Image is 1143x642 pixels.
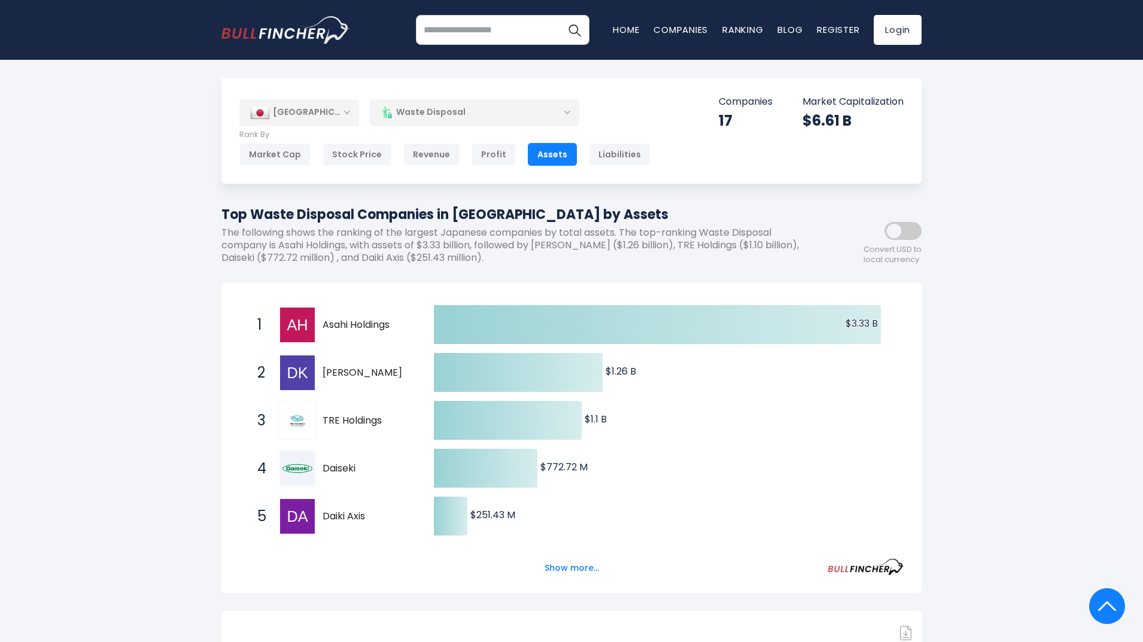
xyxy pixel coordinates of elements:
div: Liabilities [589,143,650,166]
span: 2 [251,363,263,383]
div: 17 [719,111,773,130]
h1: Top Waste Disposal Companies in [GEOGRAPHIC_DATA] by Assets [221,205,814,224]
span: [PERSON_NAME] [323,367,413,379]
button: Show more... [537,558,606,578]
div: Profit [472,143,516,166]
img: Daiseki [280,451,315,486]
p: Market Capitalization [802,96,904,108]
span: 5 [251,506,263,527]
img: bullfincher logo [221,16,350,44]
div: Revenue [403,143,460,166]
div: [GEOGRAPHIC_DATA] [239,99,359,126]
text: $772.72 M [540,460,588,474]
div: $6.61 B [802,111,904,130]
span: 1 [251,315,263,335]
p: The following shows the ranking of the largest Japanese companies by total assets. The top-rankin... [221,227,814,264]
text: $1.26 B [606,364,636,378]
a: Register [817,23,859,36]
button: Search [560,15,589,45]
p: Rank By [239,130,650,140]
img: Asahi Holdings [280,308,315,342]
a: Companies [653,23,708,36]
div: Market Cap [239,143,311,166]
img: TRE Holdings [280,412,315,430]
text: $3.33 B [846,317,878,330]
span: Asahi Holdings [323,319,413,331]
span: Daiseki [323,463,413,475]
div: Waste Disposal [370,99,579,126]
p: Companies [719,96,773,108]
a: Login [874,15,922,45]
img: Daiki Axis [280,499,315,534]
text: $1.1 B [585,412,607,426]
text: $251.43 M [470,508,515,522]
a: Blog [777,23,802,36]
span: Daiki Axis [323,510,413,523]
span: 4 [251,458,263,479]
div: Assets [528,143,577,166]
img: Daiei Kankyo [280,355,315,390]
a: Go to homepage [221,16,350,44]
span: 3 [251,410,263,431]
a: Home [613,23,639,36]
span: TRE Holdings [323,415,413,427]
a: Ranking [722,23,763,36]
span: Convert USD to local currency [864,245,922,265]
div: Stock Price [323,143,391,166]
